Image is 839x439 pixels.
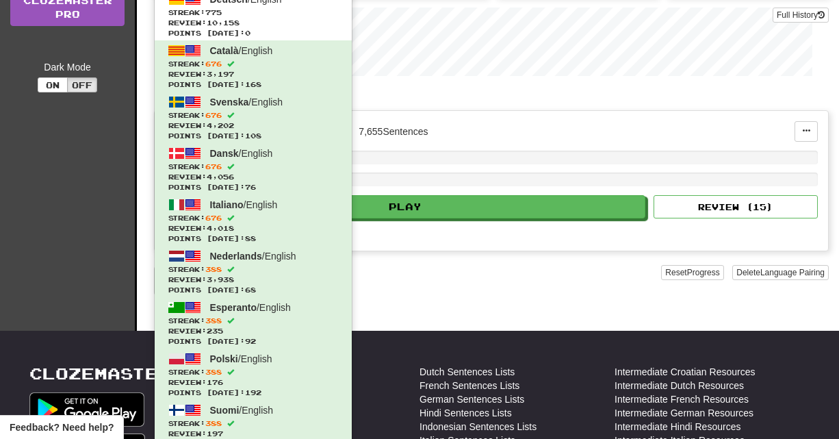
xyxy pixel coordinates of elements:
[155,246,352,297] a: Nederlands/EnglishStreak:388 Review:3,938Points [DATE]:68
[205,60,222,68] span: 676
[168,110,338,121] span: Streak:
[205,214,222,222] span: 676
[210,353,272,364] span: / English
[168,336,338,347] span: Points [DATE]: 92
[210,302,291,313] span: / English
[10,60,125,74] div: Dark Mode
[38,77,68,92] button: On
[168,326,338,336] span: Review: 235
[168,285,338,295] span: Points [DATE]: 68
[168,69,338,79] span: Review: 3,197
[732,265,829,280] button: DeleteLanguage Pairing
[615,379,744,392] a: Intermediate Dutch Resources
[168,275,338,285] span: Review: 3,938
[419,392,524,406] a: German Sentences Lists
[168,429,338,439] span: Review: 197
[205,419,222,427] span: 388
[154,90,829,103] p: In Progress
[168,131,338,141] span: Points [DATE]: 108
[210,405,274,416] span: / English
[205,111,222,119] span: 676
[168,182,338,192] span: Points [DATE]: 76
[168,121,338,131] span: Review: 4,202
[419,379,519,392] a: French Sentences Lists
[168,377,338,388] span: Review: 176
[210,97,249,108] span: Svenska
[210,45,239,56] span: Català
[168,367,338,377] span: Streak:
[661,265,723,280] button: ResetProgress
[168,234,338,244] span: Points [DATE]: 88
[155,40,352,92] a: Català/EnglishStreak:676 Review:3,197Points [DATE]:168
[155,92,352,143] a: Svenska/EnglishStreak:676 Review:4,202Points [DATE]:108
[205,162,222,171] span: 676
[10,421,114,434] span: Open feedback widget
[168,79,338,90] span: Points [DATE]: 168
[168,213,338,223] span: Streak:
[419,406,512,420] a: Hindi Sentences Lists
[168,59,338,69] span: Streak:
[168,316,338,326] span: Streak:
[205,368,222,376] span: 388
[210,148,273,159] span: / English
[168,18,338,28] span: Review: 10,158
[67,77,97,92] button: Off
[168,223,338,234] span: Review: 4,018
[210,353,238,364] span: Polski
[210,251,296,262] span: / English
[168,28,338,38] span: Points [DATE]: 0
[210,199,244,210] span: Italiano
[615,392,749,406] a: Intermediate French Resources
[210,302,257,313] span: Esperanto
[205,265,222,273] span: 388
[773,8,829,23] button: Full History
[760,268,825,277] span: Language Pairing
[168,388,338,398] span: Points [DATE]: 192
[210,148,239,159] span: Dansk
[205,316,222,325] span: 388
[615,365,755,379] a: Intermediate Croatian Resources
[168,172,338,182] span: Review: 4,056
[155,349,352,400] a: Polski/EnglishStreak:388 Review:176Points [DATE]:192
[210,97,283,108] span: / English
[29,392,144,427] img: Get it on Google Play
[210,405,240,416] span: Suomi
[29,365,171,382] a: Clozemaster
[155,297,352,349] a: Esperanto/EnglishStreak:388 Review:235Points [DATE]:92
[419,420,537,434] a: Indonesian Sentences Lists
[687,268,720,277] span: Progress
[615,406,753,420] a: Intermediate German Resources
[210,199,278,210] span: / English
[155,195,352,246] a: Italiano/EnglishStreak:676 Review:4,018Points [DATE]:88
[359,125,428,138] div: 7,655 Sentences
[155,143,352,195] a: Dansk/EnglishStreak:676 Review:4,056Points [DATE]:76
[168,162,338,172] span: Streak:
[210,251,262,262] span: Nederlands
[654,195,818,218] button: Review (15)
[165,195,645,218] button: Play
[168,8,338,18] span: Streak:
[168,264,338,275] span: Streak:
[210,45,273,56] span: / English
[419,365,515,379] a: Dutch Sentences Lists
[615,420,740,434] a: Intermediate Hindi Resources
[168,418,338,429] span: Streak:
[205,8,222,16] span: 775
